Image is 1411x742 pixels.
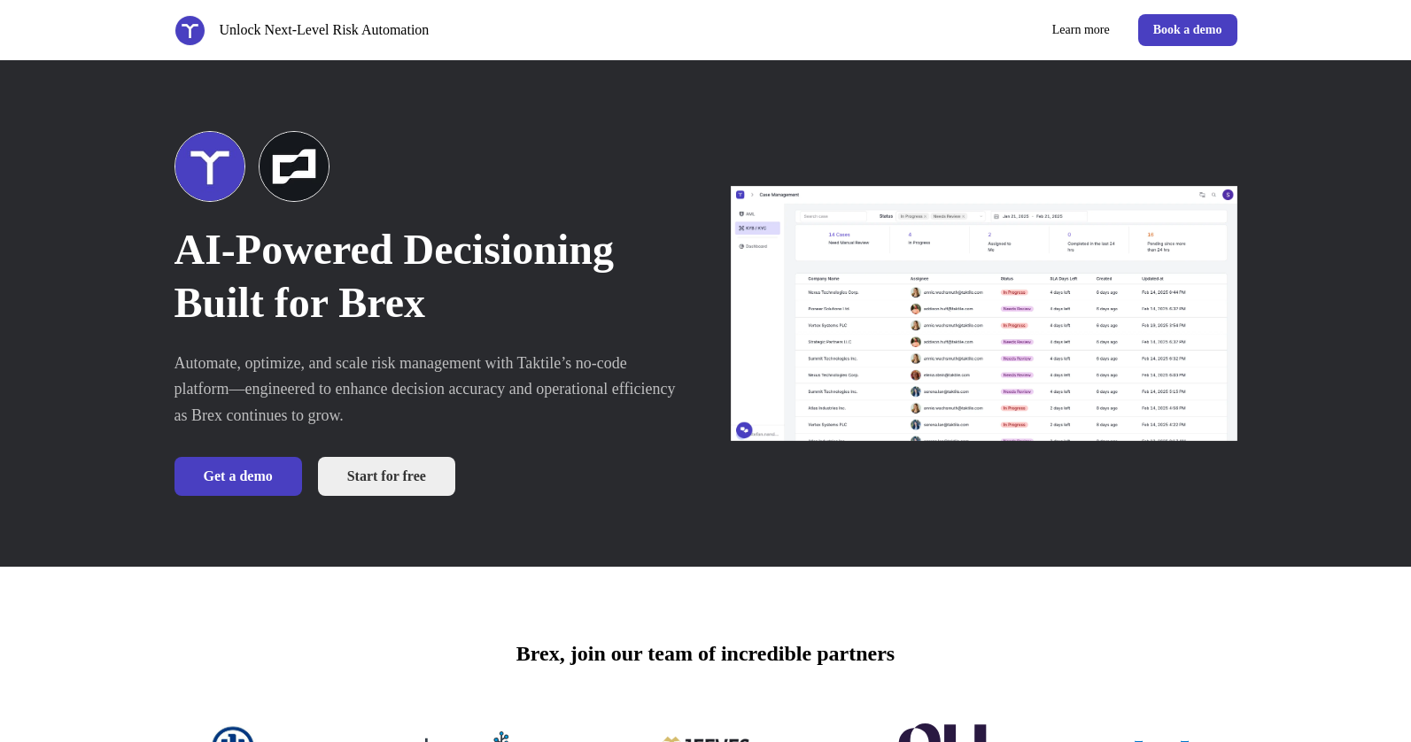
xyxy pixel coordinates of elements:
[220,19,430,41] p: Unlock Next-Level Risk Automation
[174,351,681,429] p: Automate, optimize, and scale risk management with Taktile’s no-code platform—engineered to enhan...
[174,457,302,496] button: Get a demo
[1038,14,1124,46] a: Learn more
[516,638,895,669] p: Brex, join our team of incredible partners
[318,457,455,496] a: Start for free
[1138,14,1237,46] button: Book a demo
[174,223,681,329] h1: AI-Powered Decisioning Built for Brex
